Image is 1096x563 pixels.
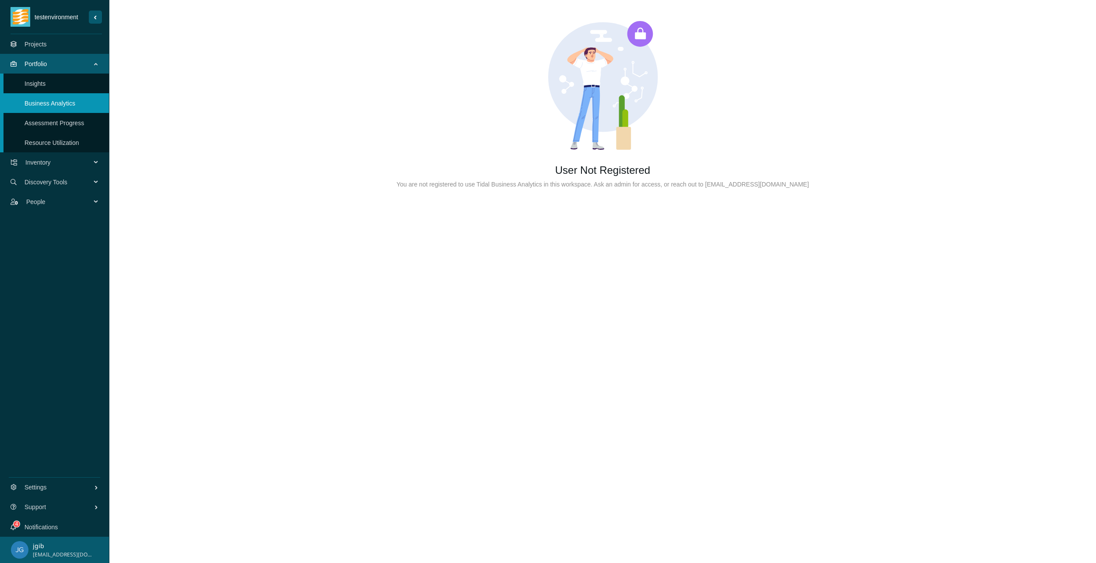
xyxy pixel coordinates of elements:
div: User Not Registered [123,161,1082,179]
a: Resource Utilization [25,139,79,146]
span: Portfolio [25,51,95,77]
a: Assessment Progress [25,120,84,127]
a: Notifications [25,524,58,531]
span: [EMAIL_ADDRESS][DOMAIN_NAME] [33,551,94,559]
sup: 4 [14,521,20,527]
a: Projects [25,41,47,48]
span: testenvironment [30,12,89,22]
a: Business Analytics [25,100,75,107]
span: Support [25,494,94,520]
a: Insights [25,80,46,87]
span: Inventory [25,149,95,176]
span: 4 [15,521,18,527]
span: Discovery Tools [25,169,95,195]
img: tidal_logo.png [13,7,28,27]
img: 182107c37859adfefc90249ab89ab0d3 [11,541,28,559]
span: People [26,189,95,215]
span: Settings [25,474,94,500]
p: jgib [33,541,94,551]
div: You are not registered to use Tidal Business Analytics in this workspace. Ask an admin for access... [123,179,1082,189]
